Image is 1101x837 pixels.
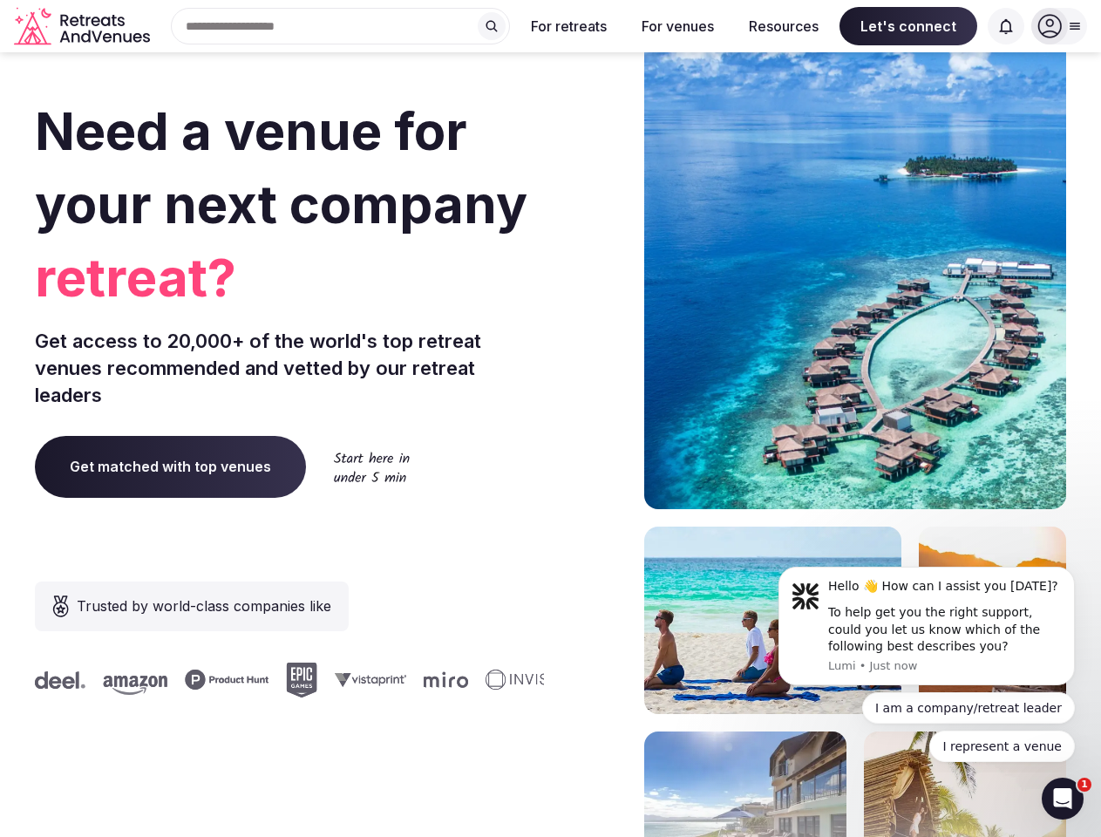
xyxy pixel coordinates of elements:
svg: Vistaprint company logo [330,672,402,687]
span: retreat? [35,241,544,314]
button: For retreats [517,7,621,45]
p: Get access to 20,000+ of the world's top retreat venues recommended and vetted by our retreat lea... [35,328,544,408]
svg: Invisible company logo [481,670,577,691]
img: yoga on tropical beach [644,527,901,714]
span: Need a venue for your next company [35,99,527,235]
a: Visit the homepage [14,7,153,46]
span: Trusted by world-class companies like [77,595,331,616]
svg: Epic Games company logo [282,663,313,697]
span: 1 [1077,778,1091,792]
svg: Retreats and Venues company logo [14,7,153,46]
a: Get matched with top venues [35,436,306,497]
svg: Miro company logo [419,671,464,688]
img: Start here in under 5 min [334,452,410,482]
iframe: Intercom live chat [1042,778,1084,820]
img: woman sitting in back of truck with camels [919,527,1066,714]
span: Let's connect [839,7,977,45]
button: For venues [628,7,728,45]
button: Resources [735,7,833,45]
svg: Deel company logo [31,671,81,689]
iframe: Intercom notifications message [752,551,1101,772]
